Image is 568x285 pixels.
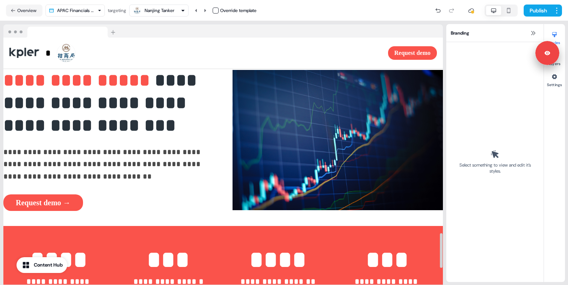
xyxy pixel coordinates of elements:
[457,162,533,174] div: Select something to view and edit it’s styles.
[3,38,443,68] div: *Request demo
[544,71,565,87] button: Settings
[3,194,214,211] div: Request demo →
[3,194,83,211] button: Request demo →
[524,5,551,17] button: Publish
[145,7,174,14] div: Nanjing Tanker
[57,7,94,14] div: APAC Financials Final
[226,46,437,60] div: Request demo
[388,46,437,60] button: Request demo
[544,29,565,45] button: Styles
[129,5,189,17] button: Nanjing Tanker
[6,5,42,17] button: Overview
[220,7,257,14] div: Override template
[17,257,67,273] button: Content Hub
[108,7,126,14] div: targeting
[233,69,443,211] div: Image
[34,261,63,269] div: Content Hub
[233,70,443,210] img: Image
[446,24,544,42] div: Branding
[3,24,119,38] img: Browser topbar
